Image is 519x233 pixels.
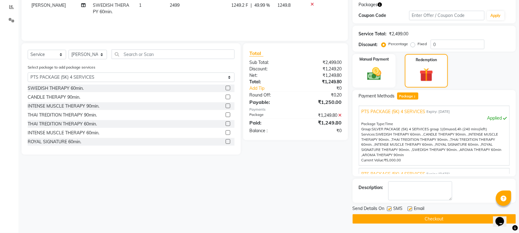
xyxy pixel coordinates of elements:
button: Apply [487,11,505,20]
div: SWEDISH THERAPY 60min. [28,85,84,92]
span: 2 [413,95,416,99]
span: Group: [362,127,372,131]
span: INTENSE MUSCLE THERAPY 60min. , [375,142,436,147]
div: ₹1,249.20 [295,66,347,72]
span: Package Type: [362,122,385,126]
div: Round Off: [245,92,296,98]
div: Applied [362,115,507,121]
div: Discount: [359,41,378,48]
span: Packages [359,2,378,8]
span: SWEDISH THERAPY 90min. , [412,148,460,152]
span: Current Value: [362,158,384,162]
div: Description: [359,184,383,191]
div: Sub Total: [245,59,296,66]
div: ₹1,250.00 [295,98,347,106]
img: _gift.svg [415,66,438,83]
input: Enter Offer / Coupon Code [409,11,485,20]
span: AROMA THERAPY 90min [363,153,404,157]
div: Service Total: [359,31,387,37]
span: Payment Methods [359,93,395,99]
span: INTENSE MUSCLE THERAPY 90min. , [362,132,498,142]
span: SILVER PACKAGE (5K) 4 SERVICES group 1 [372,127,442,131]
div: Net: [245,72,296,79]
button: Checkout [353,214,516,224]
span: used, left) [372,127,487,131]
div: Package [245,112,296,119]
span: | [251,2,252,9]
div: Payable: [245,98,296,106]
label: Fixed [418,41,427,47]
div: ₹1,249.80 [295,112,347,119]
img: _cash.svg [363,66,386,82]
span: [PERSON_NAME] [31,2,66,8]
span: SMS [394,205,403,213]
div: ₹0 [304,85,347,92]
div: ₹0.20 [295,92,347,98]
div: ROYAL SIGNATURE 60min. [28,139,81,145]
div: Balance : [245,128,296,134]
span: Total [249,50,263,57]
span: ROYAL SIGNATURE 60min. , [436,142,481,147]
div: ₹0 [295,128,347,134]
label: Manual Payment [359,57,389,62]
span: THAI TREDITION THERAPY 90min. , [392,137,450,142]
label: Select package to add package services [28,65,95,70]
span: Email [414,205,425,213]
span: 1249.8 [277,2,291,8]
span: Expiry: [DATE] [427,109,450,114]
div: Payments [249,107,342,112]
span: Expiry: [DATE] [427,172,450,177]
span: 4h (240 mins) [458,127,481,131]
span: PTS PACKAGE (5K) 4 SERVICES [362,109,426,115]
div: CANDLE THERAPY 90min. [28,94,80,101]
span: SWEDISH THERAPY 60min. , [376,132,424,136]
iframe: chat widget [493,208,513,227]
div: ₹1,249.80 [295,72,347,79]
div: ₹2,499.00 [389,31,409,37]
span: PTS PACKAGE (5K) 4 SERVICES [362,171,426,177]
span: 2499 [170,2,180,8]
input: Search or Scan [112,49,235,59]
span: 1 [139,2,141,8]
div: Discount: [245,66,296,72]
div: ₹1,249.80 [295,79,347,85]
div: Total: [245,79,296,85]
span: SWEDISH THERAPY 60min. [93,2,129,14]
div: Paid: [245,119,296,126]
label: Percentage [389,41,408,47]
span: 49.99 % [254,2,270,9]
span: (0m [442,127,449,131]
div: Coupon Code [359,12,409,19]
div: THAI TREDITION THERAPY 90min. [28,112,97,118]
span: Time [385,122,393,126]
label: Redemption [416,57,437,63]
div: ₹2,499.00 [295,59,347,66]
div: ₹1,249.80 [295,119,347,126]
span: AROMA THERAPY 60min , [362,148,502,157]
div: INTENSE MUSCLE THERAPY 60min. [28,130,99,136]
span: Send Details On [353,205,385,213]
div: THAI TREDITION THERAPY 60min. [28,121,97,127]
span: Services: [362,132,376,136]
a: Add Tip [245,85,304,92]
div: INTENSE MUSCLE THERAPY 90min. [28,103,99,109]
span: Package [397,93,418,100]
span: ₹5,000.00 [384,158,401,162]
span: 1249.2 F [231,2,248,9]
span: CANDLE THERAPY 90min. , [424,132,469,136]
